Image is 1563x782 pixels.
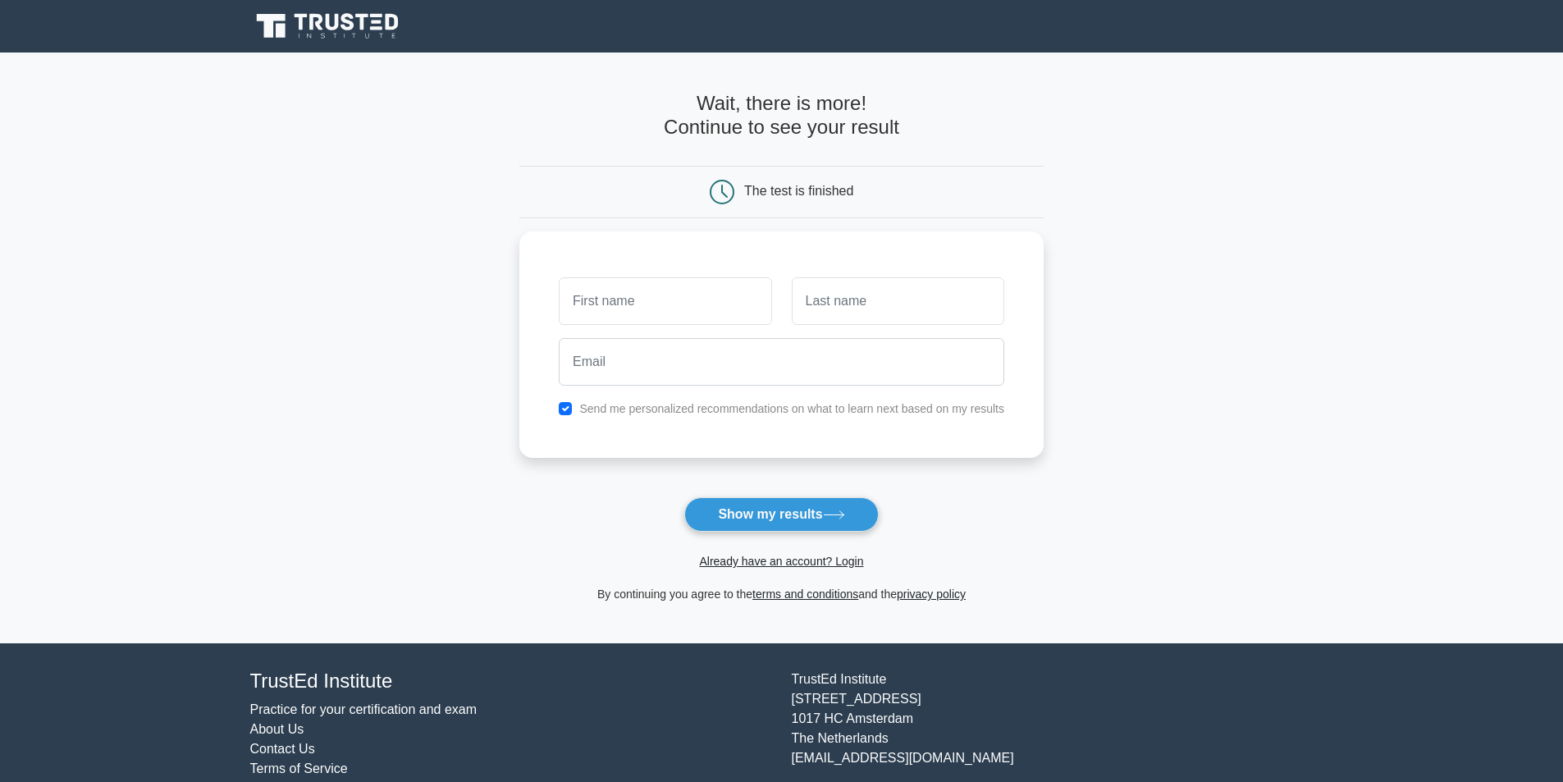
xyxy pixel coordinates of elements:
input: Last name [792,277,1004,325]
a: Practice for your certification and exam [250,702,478,716]
h4: Wait, there is more! Continue to see your result [519,92,1044,139]
div: By continuing you agree to the and the [510,584,1053,604]
a: Terms of Service [250,761,348,775]
a: privacy policy [897,588,966,601]
label: Send me personalized recommendations on what to learn next based on my results [579,402,1004,415]
a: Contact Us [250,742,315,756]
input: First name [559,277,771,325]
input: Email [559,338,1004,386]
a: Already have an account? Login [699,555,863,568]
div: The test is finished [744,184,853,198]
a: About Us [250,722,304,736]
a: terms and conditions [752,588,858,601]
h4: TrustEd Institute [250,670,772,693]
button: Show my results [684,497,878,532]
